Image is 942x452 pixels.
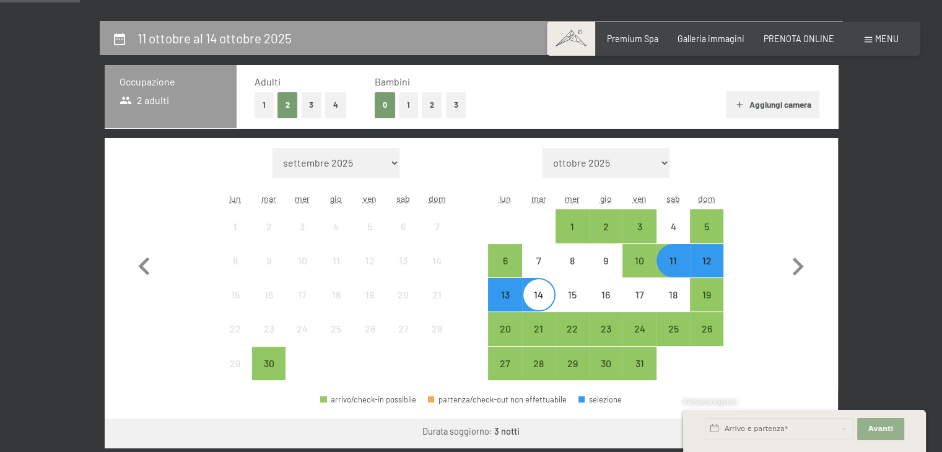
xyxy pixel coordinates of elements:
div: Fri Sep 12 2025 [353,244,386,277]
div: arrivo/check-in non effettuabile [522,244,556,277]
div: Thu Oct 02 2025 [589,209,622,243]
div: arrivo/check-in non effettuabile [219,209,252,243]
div: 24 [287,324,318,355]
div: Sun Sep 21 2025 [420,278,453,311]
div: Thu Sep 04 2025 [320,209,353,243]
div: arrivo/check-in non effettuabile [252,312,286,346]
div: arrivo/check-in non effettuabile [386,312,420,346]
div: arrivo/check-in possibile [622,312,656,346]
div: Sat Sep 27 2025 [386,312,420,346]
div: arrivo/check-in possibile [252,347,286,380]
div: arrivo/check-in non effettuabile [420,278,453,311]
div: Fri Sep 19 2025 [353,278,386,311]
div: Thu Oct 30 2025 [589,347,622,380]
button: Mese precedente [126,148,162,381]
div: 6 [489,256,520,287]
div: arrivo/check-in non effettuabile [386,278,420,311]
div: arrivo/check-in non effettuabile [420,244,453,277]
div: 28 [523,359,554,389]
div: arrivo/check-in non effettuabile [589,278,622,311]
b: 3 notti [494,426,520,437]
div: Sat Oct 18 2025 [656,278,690,311]
div: Sat Sep 20 2025 [386,278,420,311]
div: 16 [590,290,621,321]
div: Sun Oct 19 2025 [690,278,723,311]
div: 28 [421,324,452,355]
div: Thu Oct 23 2025 [589,312,622,346]
div: Sun Oct 26 2025 [690,312,723,346]
div: 12 [691,256,722,287]
div: 11 [658,256,689,287]
div: arrivo/check-in non effettuabile [219,278,252,311]
div: 13 [489,290,520,321]
div: 27 [489,359,520,389]
div: 18 [321,290,352,321]
div: 8 [220,256,251,287]
div: arrivo/check-in non effettuabile [286,278,319,311]
span: Adulti [255,76,281,87]
span: Bambini [375,76,410,87]
div: 4 [658,222,689,253]
div: Tue Sep 16 2025 [252,278,286,311]
div: 21 [421,290,452,321]
div: Sun Oct 12 2025 [690,244,723,277]
div: arrivo/check-in non effettuabile [386,244,420,277]
div: 4 [321,222,352,253]
span: Menu [875,33,899,44]
div: arrivo/check-in possibile [488,347,521,380]
div: Wed Sep 24 2025 [286,312,319,346]
div: Wed Sep 10 2025 [286,244,319,277]
div: Tue Oct 14 2025 [522,278,556,311]
div: Wed Oct 01 2025 [556,209,589,243]
span: PRENOTA ONLINE [764,33,834,44]
div: arrivo/check-in possibile [556,347,589,380]
div: 26 [691,324,722,355]
div: Sun Sep 14 2025 [420,244,453,277]
div: Wed Oct 29 2025 [556,347,589,380]
button: Aggiungi camera [726,91,819,118]
div: arrivo/check-in non effettuabile [320,209,353,243]
button: 0 [375,92,395,118]
div: arrivo/check-in non effettuabile [589,244,622,277]
h2: 11 ottobre al 14 ottobre 2025 [137,30,292,46]
div: 9 [590,256,621,287]
div: selezione [578,396,622,404]
div: 14 [421,256,452,287]
div: Wed Oct 22 2025 [556,312,589,346]
div: Mon Oct 27 2025 [488,347,521,380]
div: Mon Sep 08 2025 [219,244,252,277]
div: Fri Oct 10 2025 [622,244,656,277]
abbr: venerdì [363,193,377,204]
div: Tue Oct 07 2025 [522,244,556,277]
div: Sat Sep 06 2025 [386,209,420,243]
div: Fri Sep 26 2025 [353,312,386,346]
div: 15 [557,290,588,321]
div: arrivo/check-in possibile [488,278,521,311]
div: Thu Oct 09 2025 [589,244,622,277]
div: Fri Oct 03 2025 [622,209,656,243]
div: Mon Sep 01 2025 [219,209,252,243]
div: 7 [523,256,554,287]
button: 1 [399,92,418,118]
div: arrivo/check-in non effettuabile [420,209,453,243]
abbr: martedì [261,193,276,204]
div: 26 [354,324,385,355]
div: 17 [624,290,655,321]
div: Thu Oct 16 2025 [589,278,622,311]
div: 5 [691,222,722,253]
a: Galleria immagini [678,33,744,44]
div: arrivo/check-in non effettuabile [522,278,556,311]
div: 24 [624,324,655,355]
abbr: giovedì [330,193,342,204]
div: arrivo/check-in possibile [589,312,622,346]
div: 7 [421,222,452,253]
div: 11 [321,256,352,287]
div: 3 [624,222,655,253]
div: 30 [590,359,621,389]
div: 2 [253,222,284,253]
div: Fri Oct 31 2025 [622,347,656,380]
div: arrivo/check-in non effettuabile [353,244,386,277]
div: arrivo/check-in non effettuabile [219,244,252,277]
div: arrivo/check-in non effettuabile [690,244,723,277]
div: arrivo/check-in possibile [656,312,690,346]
